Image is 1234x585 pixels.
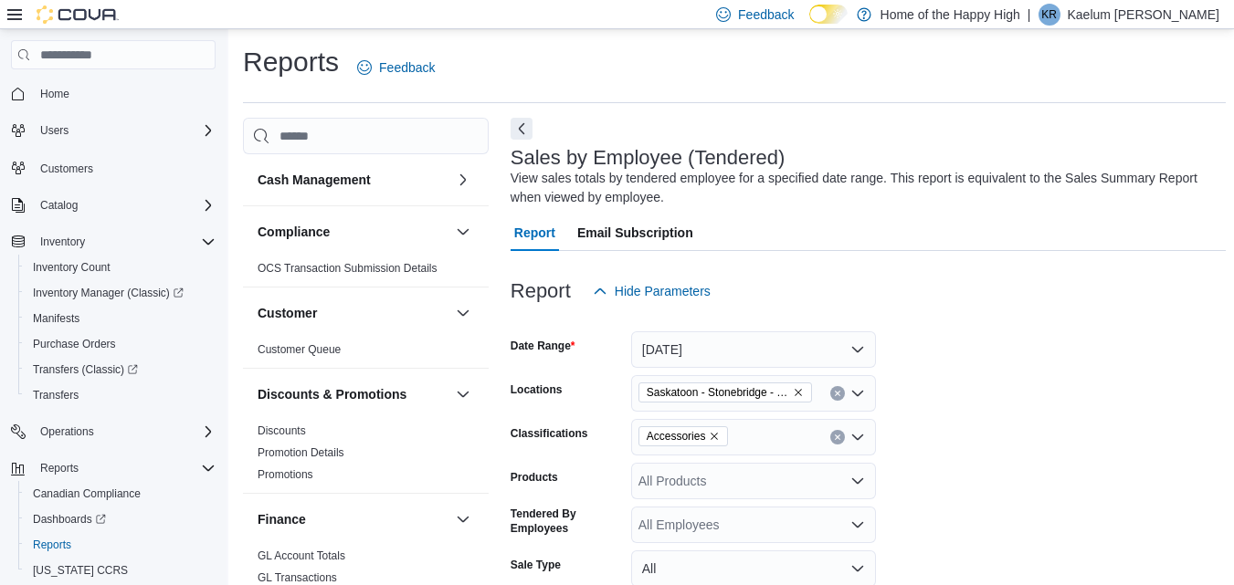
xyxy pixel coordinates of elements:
a: Purchase Orders [26,333,123,355]
h3: Customer [258,304,317,322]
span: Inventory Count [33,260,111,275]
button: Transfers [18,382,223,408]
a: Transfers (Classic) [26,359,145,381]
a: Discounts [258,424,306,437]
span: Reports [26,534,216,556]
a: Promotion Details [258,446,344,459]
span: Manifests [26,308,216,329]
button: Reports [4,455,223,481]
div: Kaelum Rudy [1039,4,1060,26]
h3: Finance [258,510,306,528]
input: Dark Mode [809,5,848,24]
button: Inventory [33,231,92,253]
button: Open list of options [850,474,865,488]
span: Users [40,123,69,138]
button: Hide Parameters [585,273,718,309]
a: Customer Queue [258,343,341,356]
label: Tendered By Employees [511,507,624,536]
span: KR [1041,4,1057,26]
span: Users [33,120,216,141]
button: Users [4,118,223,143]
button: Home [4,80,223,107]
span: Inventory Manager (Classic) [33,286,184,300]
button: Inventory Count [18,255,223,280]
button: Finance [258,510,448,528]
button: Open list of options [850,430,865,444]
button: Catalog [4,193,223,218]
span: Promotions [258,467,313,482]
h3: Report [511,280,571,302]
span: Canadian Compliance [26,483,216,505]
h3: Compliance [258,223,330,241]
button: Purchase Orders [18,331,223,357]
span: Customer Queue [258,342,341,357]
a: Transfers (Classic) [18,357,223,382]
button: Remove Saskatoon - Stonebridge - Fire & Flower from selection in this group [793,387,804,398]
a: Manifests [26,308,87,329]
span: Customers [40,162,93,176]
div: Customer [243,339,489,368]
button: Reports [18,532,223,558]
span: Reports [33,457,216,479]
span: Transfers (Classic) [26,359,216,381]
button: Remove Accessories from selection in this group [709,431,720,442]
span: Dashboards [26,508,216,530]
button: Reports [33,457,86,479]
span: Inventory Manager (Classic) [26,282,216,304]
span: Promotion Details [258,445,344,460]
span: Accessories [647,427,706,445]
span: Transfers (Classic) [33,362,138,377]
span: Catalog [40,198,78,213]
label: Locations [511,382,563,397]
div: Compliance [243,257,489,287]
span: Discounts [258,423,306,438]
span: Accessories [638,426,729,446]
span: Email Subscription [577,214,693,251]
button: Customer [258,304,448,322]
a: [US_STATE] CCRS [26,559,135,581]
span: Hide Parameters [615,282,711,300]
label: Date Range [511,339,575,353]
a: OCS Transaction Submission Details [258,262,438,275]
button: Catalog [33,194,85,216]
span: Operations [40,424,94,439]
span: Transfers [33,388,79,402]
button: Discounts & Promotions [452,383,474,405]
span: Dark Mode [809,24,810,25]
a: Feedback [350,49,442,86]
button: [DATE] [631,331,876,368]
span: Reports [40,461,79,475]
a: Dashboards [18,507,223,532]
h3: Sales by Employee (Tendered) [511,147,786,169]
a: Inventory Manager (Classic) [26,282,191,304]
button: Cash Management [452,169,474,191]
h3: Discounts & Promotions [258,385,406,403]
p: Home of the Happy High [881,4,1020,26]
label: Products [511,470,558,485]
span: OCS Transaction Submission Details [258,261,438,276]
button: Discounts & Promotions [258,385,448,403]
button: Compliance [452,221,474,243]
a: Promotions [258,468,313,481]
a: Inventory Count [26,256,118,278]
label: Sale Type [511,558,561,572]
span: Purchase Orders [26,333,216,355]
a: GL Account Totals [258,549,345,562]
button: Manifests [18,306,223,331]
span: Feedback [379,58,435,77]
button: Users [33,120,76,141]
a: Transfers [26,384,86,406]
span: Purchase Orders [33,337,116,351]
span: Reports [33,538,71,552]
button: Operations [4,419,223,444]
button: Cash Management [258,171,448,189]
span: [US_STATE] CCRS [33,563,128,578]
span: Inventory Count [26,256,216,278]
button: Open list of options [850,386,865,401]
a: Canadian Compliance [26,483,148,505]
button: Open list of options [850,517,865,532]
span: Report [514,214,555,251]
span: Saskatoon - Stonebridge - Fire & Flower [638,382,812,402]
button: Operations [33,421,101,443]
button: Customers [4,154,223,181]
